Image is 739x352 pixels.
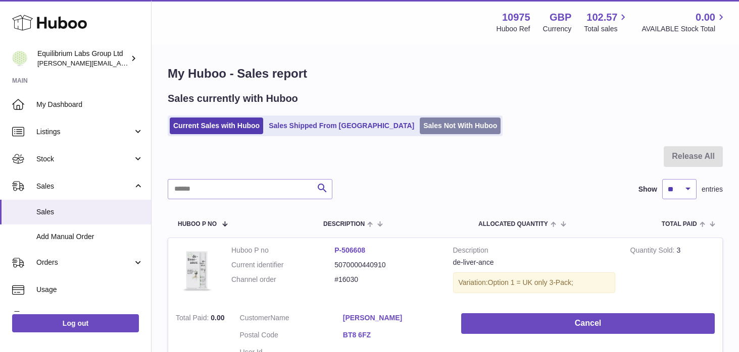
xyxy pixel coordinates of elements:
[36,182,133,191] span: Sales
[343,313,446,323] a: [PERSON_NAME]
[334,246,365,254] a: P-506608
[334,275,437,284] dd: #16030
[584,24,629,34] span: Total sales
[584,11,629,34] a: 102.57 Total sales
[478,221,548,227] span: ALLOCATED Quantity
[630,246,677,257] strong: Quantity Sold
[170,118,263,134] a: Current Sales with Huboo
[240,330,343,342] dt: Postal Code
[453,246,615,258] strong: Description
[502,11,530,24] strong: 10975
[453,258,615,267] div: de-liver-ance
[36,154,133,164] span: Stock
[642,11,727,34] a: 0.00 AVAILABLE Stock Total
[36,100,143,109] span: My Dashboard
[696,11,715,24] span: 0.00
[265,118,418,134] a: Sales Shipped From [GEOGRAPHIC_DATA]
[231,260,334,270] dt: Current identifier
[497,24,530,34] div: Huboo Ref
[343,330,446,340] a: BT8 6FZ
[176,246,216,296] img: 3PackDeliverance_Front.jpg
[36,127,133,137] span: Listings
[550,11,571,24] strong: GBP
[178,221,217,227] span: Huboo P no
[323,221,365,227] span: Description
[240,313,343,325] dt: Name
[453,272,615,293] div: Variation:
[36,285,143,295] span: Usage
[37,59,203,67] span: [PERSON_NAME][EMAIL_ADDRESS][DOMAIN_NAME]
[334,260,437,270] dd: 5070000440910
[586,11,617,24] span: 102.57
[638,185,657,194] label: Show
[211,314,224,322] span: 0.00
[12,314,139,332] a: Log out
[36,232,143,242] span: Add Manual Order
[543,24,572,34] div: Currency
[662,221,697,227] span: Total paid
[231,275,334,284] dt: Channel order
[461,313,715,334] button: Cancel
[702,185,723,194] span: entries
[37,49,128,68] div: Equilibrium Labs Group Ltd
[36,207,143,217] span: Sales
[420,118,501,134] a: Sales Not With Huboo
[642,24,727,34] span: AVAILABLE Stock Total
[231,246,334,255] dt: Huboo P no
[488,278,573,286] span: Option 1 = UK only 3-Pack;
[36,258,133,267] span: Orders
[623,238,722,306] td: 3
[240,314,271,322] span: Customer
[176,314,211,324] strong: Total Paid
[12,51,27,66] img: h.woodrow@theliverclinic.com
[168,66,723,82] h1: My Huboo - Sales report
[168,92,298,105] h2: Sales currently with Huboo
